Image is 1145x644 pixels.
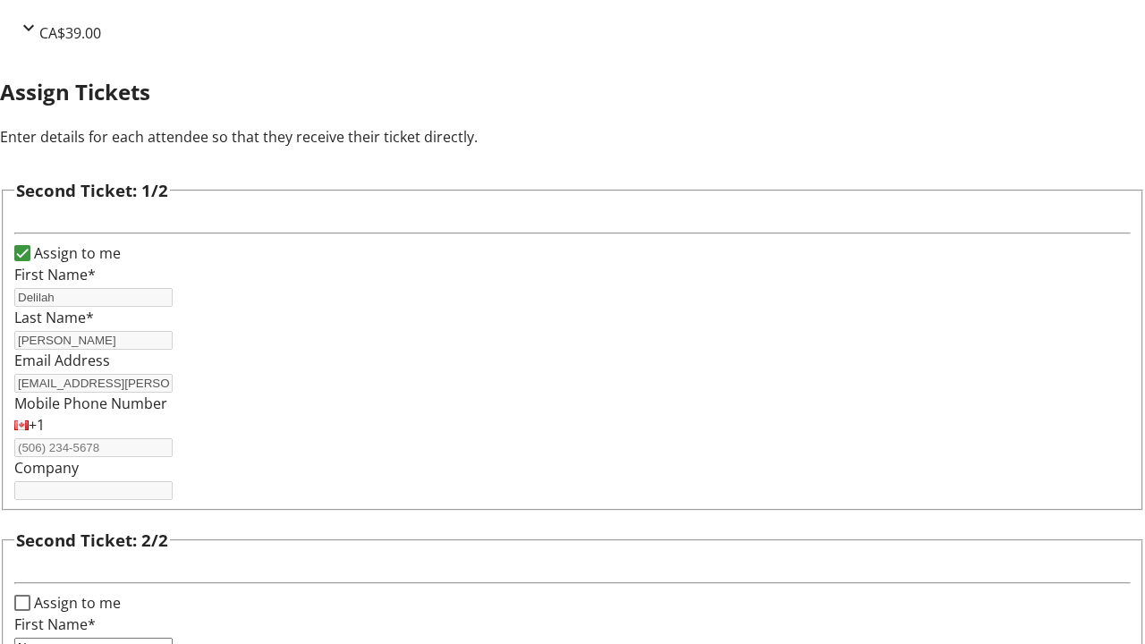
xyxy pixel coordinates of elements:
[14,458,79,478] label: Company
[14,265,96,284] label: First Name*
[14,394,167,413] label: Mobile Phone Number
[39,23,101,43] span: CA$39.00
[30,242,121,264] label: Assign to me
[14,614,96,634] label: First Name*
[30,592,121,614] label: Assign to me
[14,308,94,327] label: Last Name*
[16,528,168,553] h3: Second Ticket: 2/2
[14,438,173,457] input: (506) 234-5678
[16,178,168,203] h3: Second Ticket: 1/2
[14,351,110,370] label: Email Address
